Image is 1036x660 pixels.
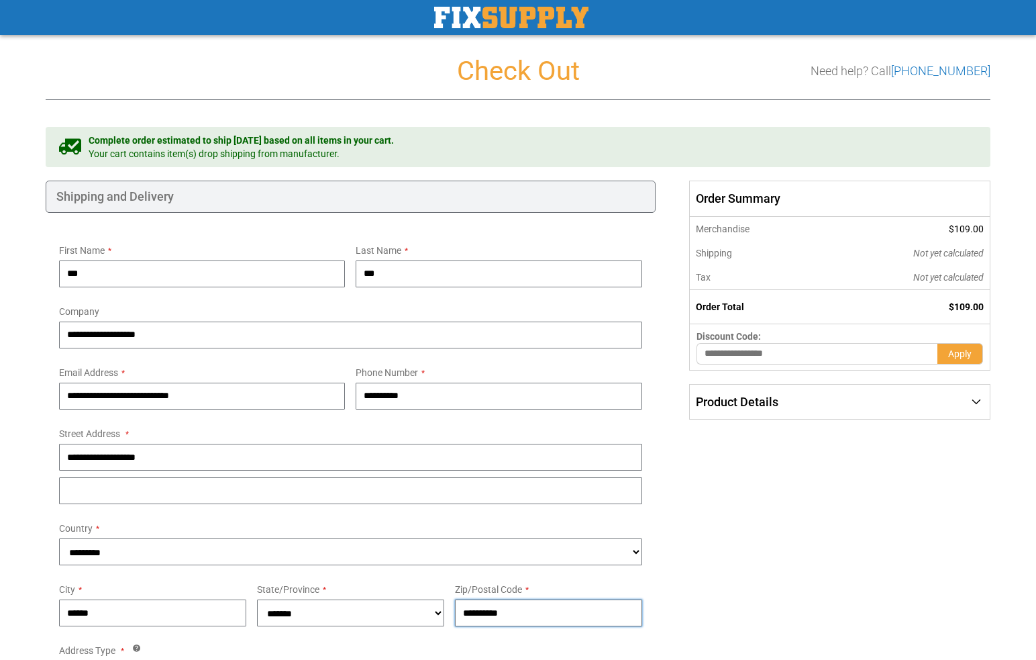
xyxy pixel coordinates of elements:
[59,645,115,656] span: Address Type
[59,306,99,317] span: Company
[59,523,93,534] span: Country
[937,343,983,365] button: Apply
[434,7,588,28] img: Fix Industrial Supply
[949,224,984,234] span: $109.00
[455,584,522,595] span: Zip/Postal Code
[59,584,75,595] span: City
[689,181,990,217] span: Order Summary
[811,64,990,78] h3: Need help? Call
[59,367,118,378] span: Email Address
[913,248,984,258] span: Not yet calculated
[89,147,394,160] span: Your cart contains item(s) drop shipping from manufacturer.
[257,584,319,595] span: State/Province
[696,331,761,342] span: Discount Code:
[89,134,394,147] span: Complete order estimated to ship [DATE] based on all items in your cart.
[356,245,401,256] span: Last Name
[891,64,990,78] a: [PHONE_NUMBER]
[948,348,972,359] span: Apply
[696,248,732,258] span: Shipping
[434,7,588,28] a: store logo
[689,217,823,241] th: Merchandise
[59,245,105,256] span: First Name
[696,395,778,409] span: Product Details
[59,428,120,439] span: Street Address
[949,301,984,312] span: $109.00
[913,272,984,283] span: Not yet calculated
[689,265,823,290] th: Tax
[696,301,744,312] strong: Order Total
[356,367,418,378] span: Phone Number
[46,56,990,86] h1: Check Out
[46,181,656,213] div: Shipping and Delivery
